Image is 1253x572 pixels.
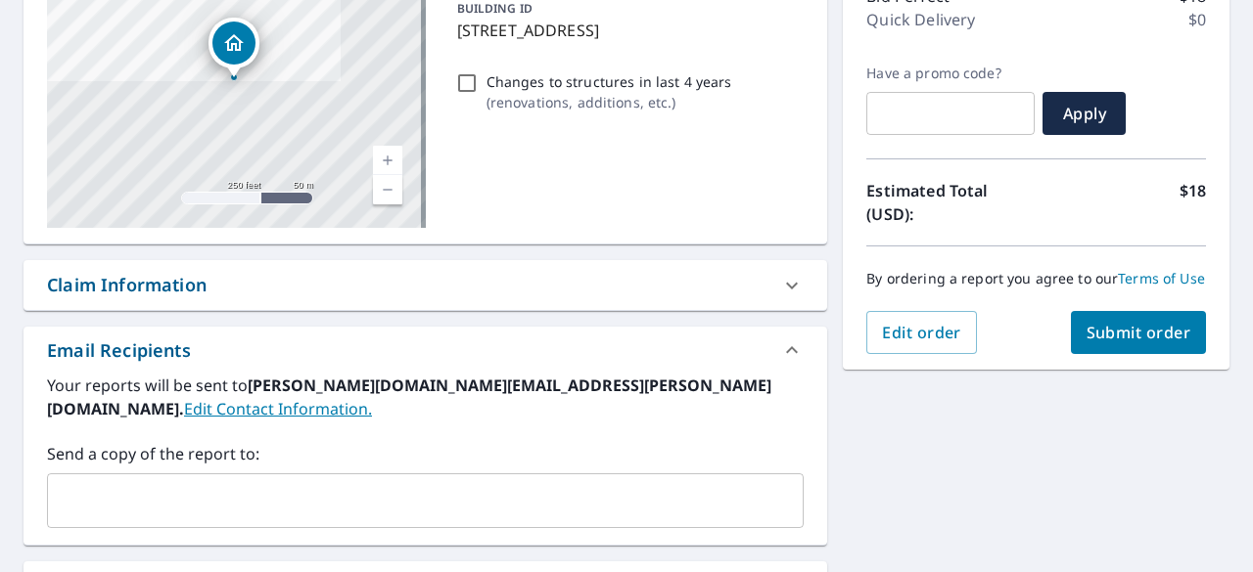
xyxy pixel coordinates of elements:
[373,146,402,175] a: Current Level 17, Zoom In
[209,18,259,78] div: Dropped pin, building 1, Residential property, 381 Creek Valley Rd Stuart, VA 24171
[373,175,402,204] a: Current Level 17, Zoom Out
[866,270,1206,287] p: By ordering a report you agree to our
[23,260,827,310] div: Claim Information
[487,92,732,112] p: ( renovations, additions, etc. )
[47,272,207,298] div: Claim Information
[1058,103,1110,124] span: Apply
[1087,322,1191,343] span: Submit order
[882,322,961,343] span: Edit order
[47,374,771,419] b: [PERSON_NAME][DOMAIN_NAME][EMAIL_ADDRESS][PERSON_NAME][DOMAIN_NAME].
[866,179,1036,226] p: Estimated Total (USD):
[866,311,977,354] button: Edit order
[866,8,975,31] p: Quick Delivery
[866,65,1035,82] label: Have a promo code?
[47,337,191,364] div: Email Recipients
[457,19,797,42] p: [STREET_ADDRESS]
[1118,269,1205,287] a: Terms of Use
[1043,92,1126,135] button: Apply
[1188,8,1206,31] p: $0
[1180,179,1206,226] p: $18
[47,442,804,465] label: Send a copy of the report to:
[184,398,372,419] a: EditContactInfo
[23,327,827,374] div: Email Recipients
[47,374,804,420] label: Your reports will be sent to
[1071,311,1207,354] button: Submit order
[487,71,732,92] p: Changes to structures in last 4 years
